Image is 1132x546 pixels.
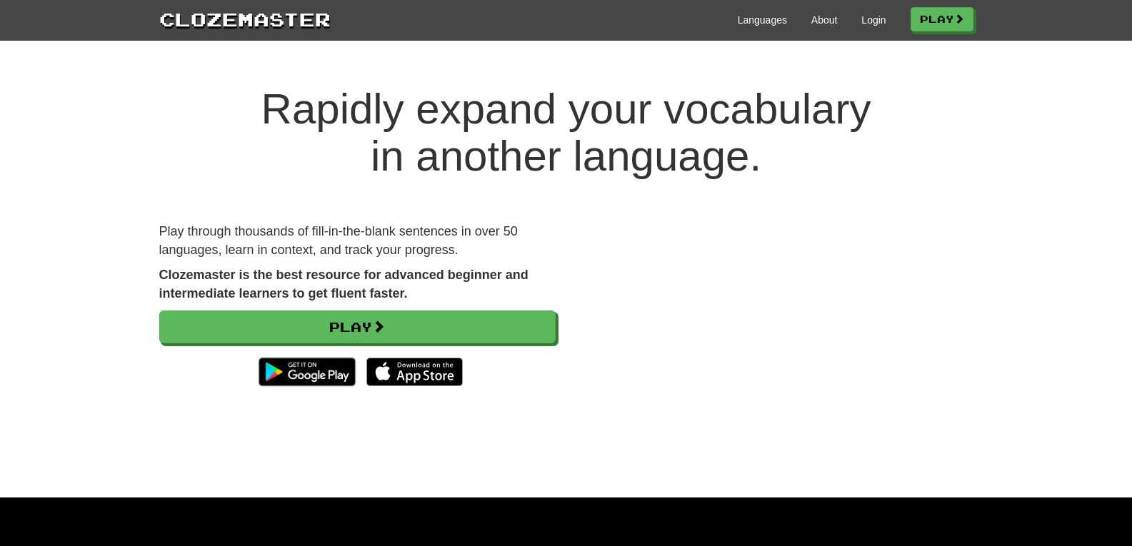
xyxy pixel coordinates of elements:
a: Play [159,310,556,343]
img: Get it on Google Play [251,350,362,393]
a: Play [911,7,973,31]
a: Languages [738,13,787,27]
a: Login [861,13,886,27]
strong: Clozemaster is the best resource for advanced beginner and intermediate learners to get fluent fa... [159,268,529,300]
p: Play through thousands of fill-in-the-blank sentences in over 50 languages, learn in context, and... [159,223,556,259]
a: About [811,13,838,27]
a: Clozemaster [159,6,331,32]
img: Download_on_the_App_Store_Badge_US-UK_135x40-25178aeef6eb6b83b96f5f2d004eda3bffbb37122de64afbaef7... [366,358,463,386]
